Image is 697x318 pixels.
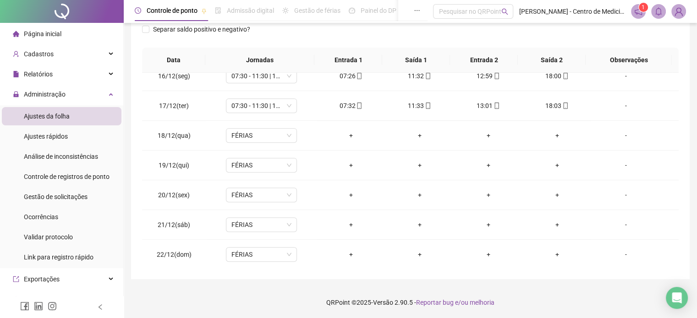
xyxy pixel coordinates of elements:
[24,233,73,241] span: Validar protocolo
[393,190,447,200] div: +
[231,158,291,172] span: FÉRIAS
[672,5,686,18] img: 84904
[324,71,378,81] div: 07:26
[13,51,19,57] span: user-add
[231,248,291,261] span: FÉRIAS
[393,71,447,81] div: 11:32
[24,133,68,140] span: Ajustes rápidos
[598,71,653,81] div: -
[530,71,584,81] div: 18:00
[201,8,207,14] span: pushpin
[215,7,221,14] span: file-done
[142,48,205,73] th: Data
[561,73,569,79] span: mobile
[13,276,19,282] span: export
[231,188,291,202] span: FÉRIAS
[159,162,189,169] span: 19/12(qui)
[314,48,382,73] th: Entrada 1
[461,160,516,170] div: +
[24,153,98,160] span: Análise de inconsistências
[373,299,393,306] span: Versão
[158,191,190,199] span: 20/12(sex)
[461,71,516,81] div: 12:59
[461,220,516,230] div: +
[530,220,584,230] div: +
[24,173,110,180] span: Controle de registros de ponto
[227,7,274,14] span: Admissão digital
[324,101,378,111] div: 07:32
[414,7,420,14] span: ellipsis
[20,302,29,311] span: facebook
[639,3,648,12] sup: 1
[530,130,584,140] div: +
[24,113,70,120] span: Ajustes da folha
[282,7,289,14] span: sun
[24,193,88,200] span: Gestão de solicitações
[424,102,431,109] span: mobile
[501,8,508,15] span: search
[634,7,642,16] span: notification
[461,130,516,140] div: +
[598,130,653,140] div: -
[158,132,191,139] span: 18/12(qua)
[530,249,584,259] div: +
[324,130,378,140] div: +
[586,48,672,73] th: Observações
[13,31,19,37] span: home
[231,99,291,113] span: 07:30 - 11:30 | 13:00 - 18:00
[205,48,314,73] th: Jornadas
[393,249,447,259] div: +
[493,102,500,109] span: mobile
[231,129,291,142] span: FÉRIAS
[149,24,254,34] span: Separar saldo positivo e negativo?
[324,249,378,259] div: +
[461,249,516,259] div: +
[355,102,362,109] span: mobile
[461,190,516,200] div: +
[97,304,104,310] span: left
[666,287,688,309] div: Open Intercom Messenger
[598,249,653,259] div: -
[159,102,189,109] span: 17/12(ter)
[393,101,447,111] div: 11:33
[13,71,19,77] span: file
[393,220,447,230] div: +
[324,190,378,200] div: +
[13,91,19,97] span: lock
[424,73,431,79] span: mobile
[24,50,54,58] span: Cadastros
[530,190,584,200] div: +
[642,4,645,11] span: 1
[561,102,569,109] span: mobile
[24,213,58,221] span: Ocorrências
[24,253,93,261] span: Link para registro rápido
[598,190,653,200] div: -
[598,160,653,170] div: -
[461,101,516,111] div: 13:01
[361,7,396,14] span: Painel do DP
[519,6,625,16] span: [PERSON_NAME] - Centro de Medicina Nuclear do Alto Paranaíba LTDA
[24,30,61,38] span: Página inicial
[598,220,653,230] div: -
[135,7,141,14] span: clock-circle
[158,221,190,228] span: 21/12(sáb)
[654,7,663,16] span: bell
[157,251,192,258] span: 22/12(dom)
[158,72,190,80] span: 16/12(seg)
[349,7,355,14] span: dashboard
[48,302,57,311] span: instagram
[355,73,362,79] span: mobile
[530,101,584,111] div: 18:03
[147,7,198,14] span: Controle de ponto
[450,48,518,73] th: Entrada 2
[382,48,450,73] th: Saída 1
[24,91,66,98] span: Administração
[34,302,43,311] span: linkedin
[24,296,58,303] span: Integrações
[24,70,53,78] span: Relatórios
[593,55,664,65] span: Observações
[493,73,500,79] span: mobile
[530,160,584,170] div: +
[416,299,494,306] span: Reportar bug e/ou melhoria
[393,160,447,170] div: +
